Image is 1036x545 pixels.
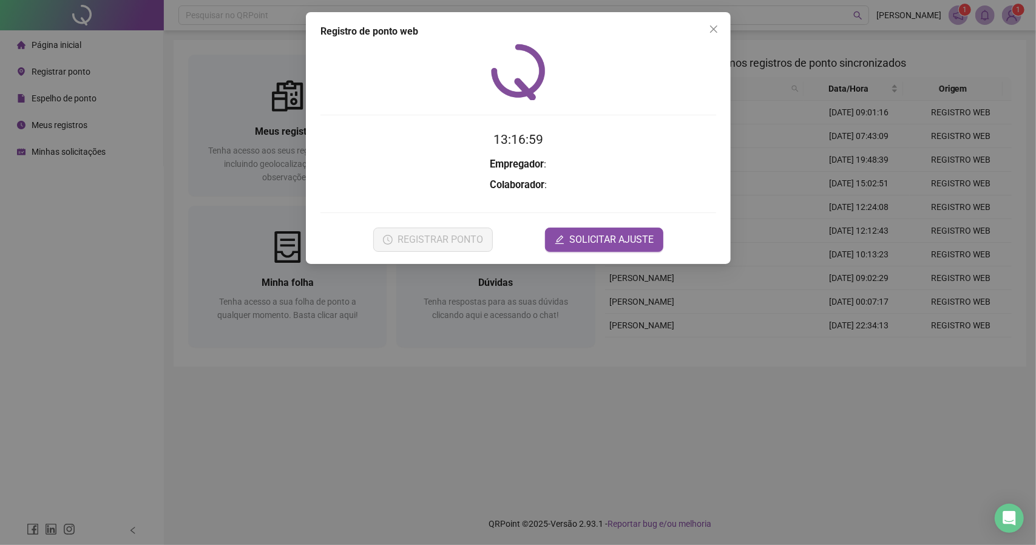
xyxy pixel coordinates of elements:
[709,24,719,34] span: close
[373,228,492,252] button: REGISTRAR PONTO
[569,232,654,247] span: SOLICITAR AJUSTE
[320,24,716,39] div: Registro de ponto web
[555,235,564,245] span: edit
[704,19,723,39] button: Close
[320,177,716,193] h3: :
[490,158,544,170] strong: Empregador
[545,228,663,252] button: editSOLICITAR AJUSTE
[490,179,544,191] strong: Colaborador
[491,44,546,100] img: QRPoint
[493,132,543,147] time: 13:16:59
[320,157,716,172] h3: :
[995,504,1024,533] div: Open Intercom Messenger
